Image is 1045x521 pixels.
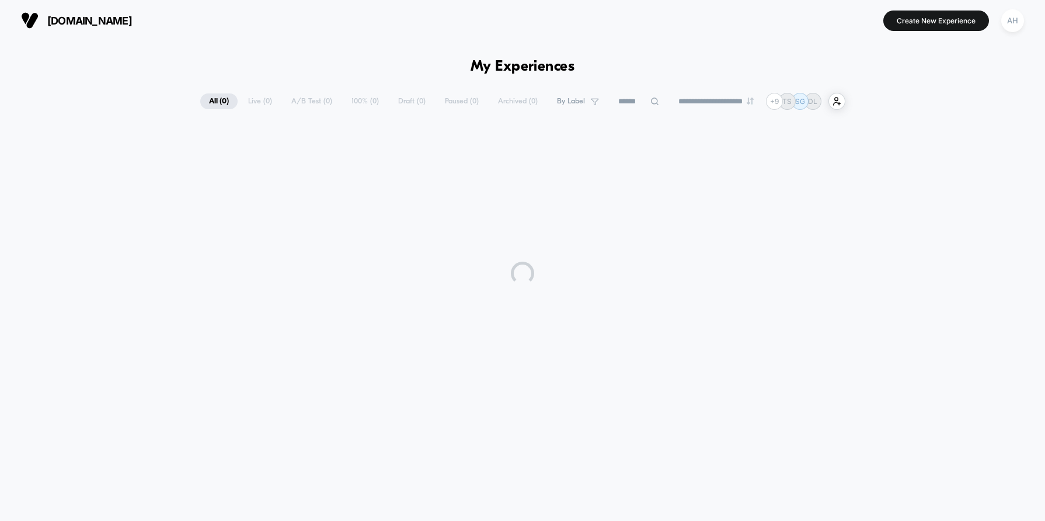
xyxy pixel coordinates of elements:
button: AH [998,9,1027,33]
div: + 9 [766,93,783,110]
span: By Label [557,97,585,106]
h1: My Experiences [471,58,575,75]
p: DL [808,97,817,106]
span: All ( 0 ) [200,93,238,109]
button: Create New Experience [883,11,989,31]
button: [DOMAIN_NAME] [18,11,135,30]
div: AH [1001,9,1024,32]
p: SG [795,97,805,106]
p: TS [782,97,792,106]
img: Visually logo [21,12,39,29]
span: [DOMAIN_NAME] [47,15,132,27]
img: end [747,98,754,105]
